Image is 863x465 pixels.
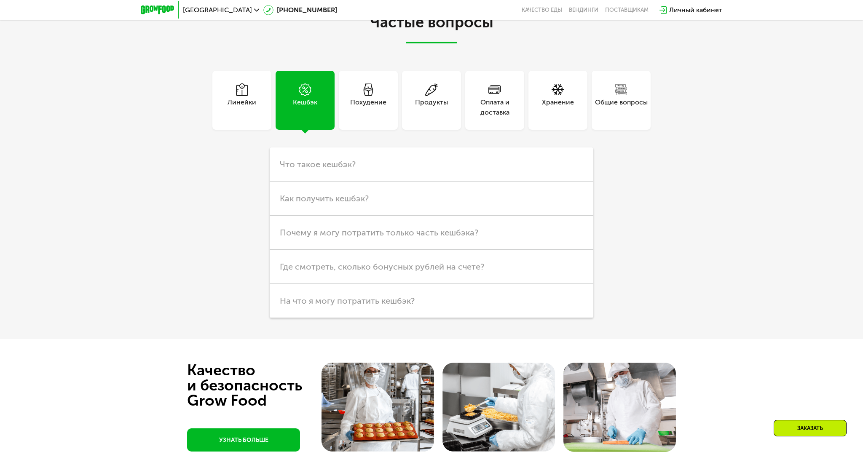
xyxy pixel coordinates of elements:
[280,227,478,238] span: Почему я могу потратить только часть кешбэка?
[263,5,337,15] a: [PHONE_NUMBER]
[280,159,356,169] span: Что такое кешбэк?
[280,296,415,306] span: На что я могу потратить кешбэк?
[522,7,562,13] a: Качество еды
[280,262,484,272] span: Где смотреть, сколько бонусных рублей на счете?
[415,97,448,118] div: Продукты
[183,7,252,13] span: [GEOGRAPHIC_DATA]
[187,363,333,408] div: Качество и безопасность Grow Food
[350,97,386,118] div: Похудение
[669,5,722,15] div: Личный кабинет
[774,420,847,436] div: Заказать
[293,97,317,118] div: Кешбэк
[196,14,667,43] h2: Частые вопросы
[595,97,648,118] div: Общие вопросы
[542,97,574,118] div: Хранение
[280,193,369,203] span: Как получить кешбэк?
[465,97,524,118] div: Оплата и доставка
[605,7,649,13] div: поставщикам
[569,7,598,13] a: Вендинги
[187,428,300,452] a: УЗНАТЬ БОЛЬШЕ
[228,97,256,118] div: Линейки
